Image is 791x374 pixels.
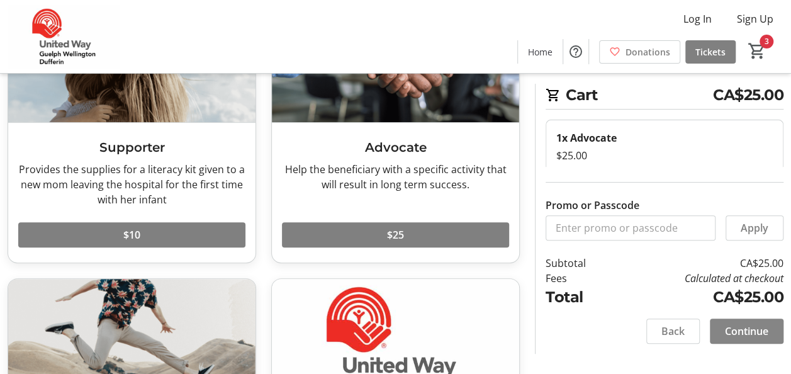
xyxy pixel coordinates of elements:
button: Sign Up [727,9,783,29]
span: Back [661,324,685,339]
h3: Advocate [282,138,509,157]
h2: Cart [546,84,783,110]
div: 1x Advocate [556,130,773,145]
button: Cart [746,40,768,62]
h3: Supporter [18,138,245,157]
a: Donations [599,40,680,64]
span: $10 [123,227,140,242]
input: Enter promo or passcode [546,215,715,241]
label: Promo or Passcode [546,198,639,213]
button: Help [563,39,588,64]
td: Calculated at checkout [614,271,783,286]
td: Total [546,286,614,309]
button: Apply [726,215,783,241]
div: Help the beneficiary with a specific activity that will result in long term success. [282,162,509,192]
img: United Way Guelph Wellington Dufferin's Logo [8,5,120,68]
button: Back [646,319,700,344]
button: Continue [710,319,783,344]
span: Tickets [695,45,726,59]
td: CA$25.00 [614,256,783,271]
span: $25 [387,227,404,242]
button: Log In [673,9,722,29]
span: Log In [683,11,712,26]
span: Continue [725,324,768,339]
span: Sign Up [737,11,773,26]
span: Apply [741,220,768,235]
button: $25 [282,222,509,247]
a: Tickets [685,40,736,64]
span: Home [528,45,553,59]
a: Home [518,40,563,64]
span: Donations [626,45,670,59]
div: $25.00 [556,148,773,163]
td: Subtotal [546,256,614,271]
span: CA$25.00 [713,84,783,106]
button: $10 [18,222,245,247]
div: Provides the supplies for a literacy kit given to a new mom leaving the hospital for the first ti... [18,162,245,207]
td: Fees [546,271,614,286]
td: CA$25.00 [614,286,783,309]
